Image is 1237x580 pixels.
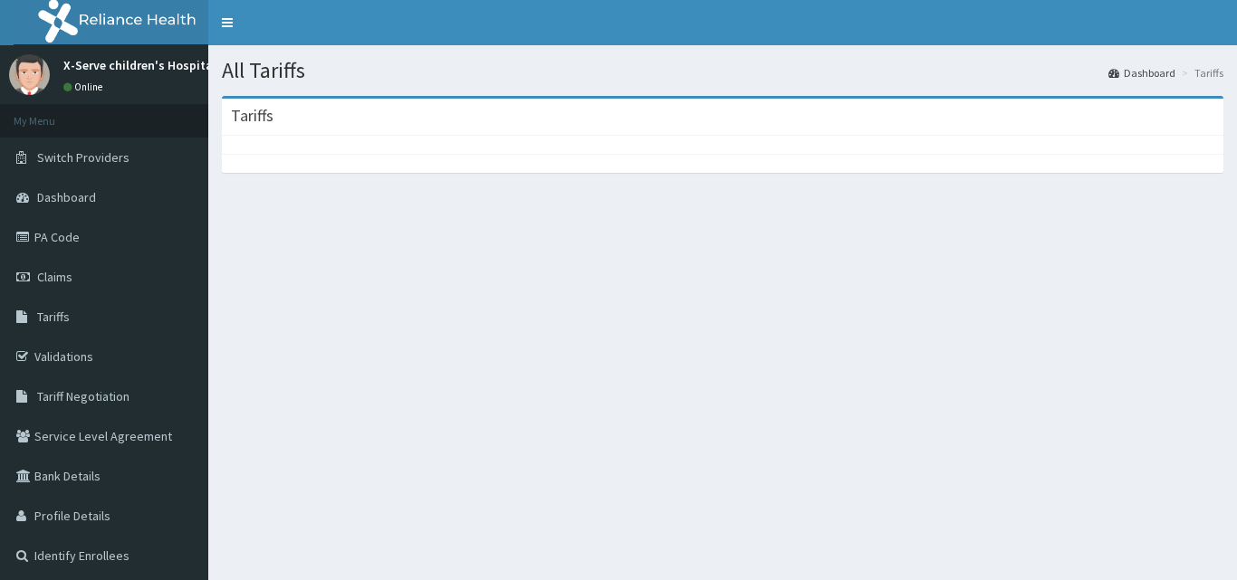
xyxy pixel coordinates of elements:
[1108,65,1175,81] a: Dashboard
[37,309,70,325] span: Tariffs
[1177,65,1223,81] li: Tariffs
[222,59,1223,82] h1: All Tariffs
[37,388,129,404] span: Tariff Negotiation
[37,149,129,166] span: Switch Providers
[231,108,273,124] h3: Tariffs
[37,269,72,285] span: Claims
[63,81,107,93] a: Online
[63,59,216,71] p: X-Serve children's Hospital
[37,189,96,205] span: Dashboard
[9,54,50,95] img: User Image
